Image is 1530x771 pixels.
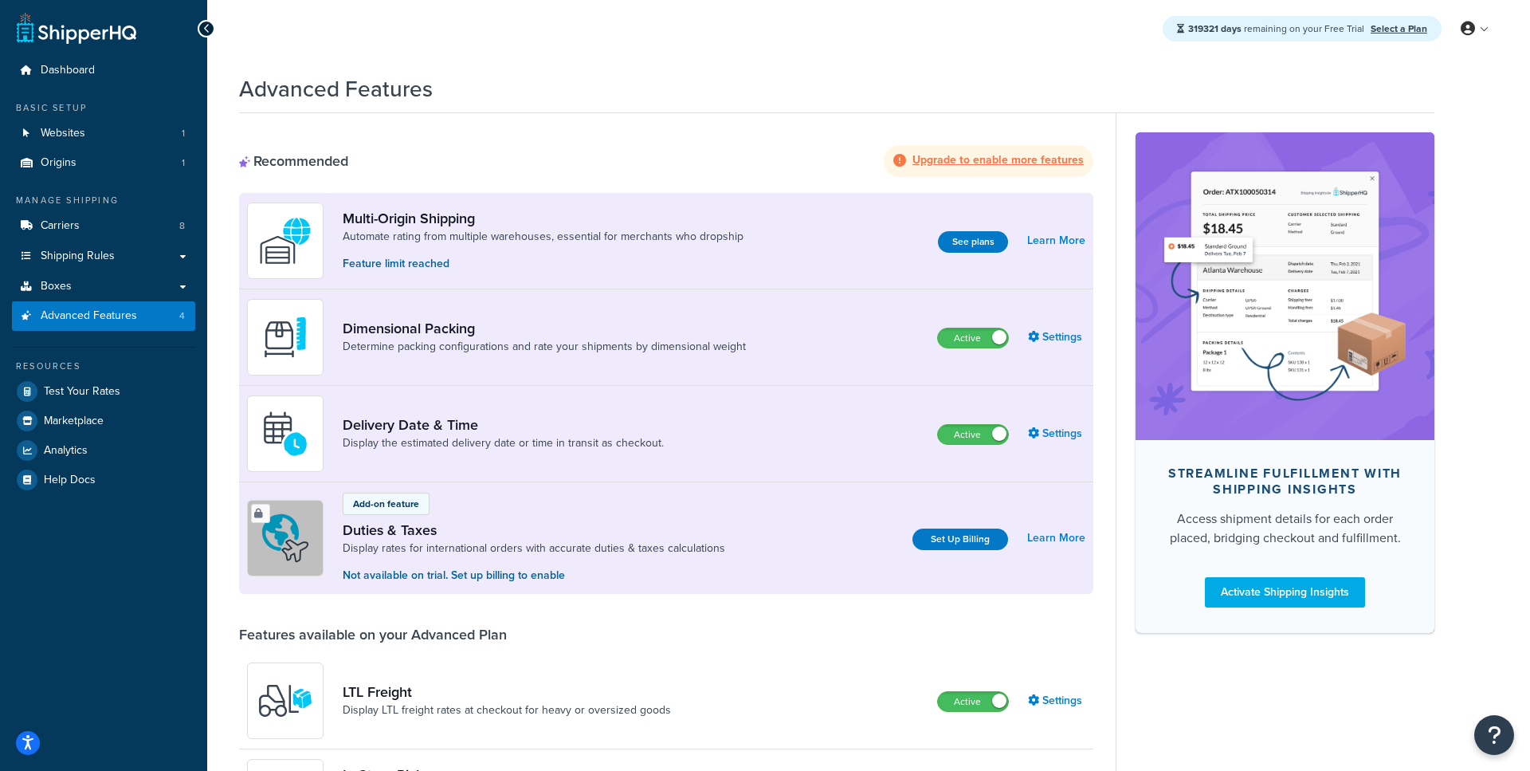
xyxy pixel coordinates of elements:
a: Websites1 [12,119,195,148]
label: Active [938,425,1008,444]
a: Origins1 [12,148,195,178]
span: 1 [182,127,185,140]
span: 8 [179,219,185,233]
p: Not available on trial. Set up billing to enable [343,567,725,584]
img: feature-image-si-e24932ea9b9fcd0ff835db86be1ff8d589347e8876e1638d903ea230a36726be.png [1159,156,1410,416]
a: Select a Plan [1371,22,1427,36]
a: LTL Freight [343,683,671,701]
a: Analytics [12,436,195,465]
a: Settings [1028,423,1085,445]
img: WatD5o0RtDAAAAAElFTkSuQmCC [257,213,313,269]
a: Carriers8 [12,211,195,241]
a: Learn More [1027,527,1085,549]
div: Manage Shipping [12,194,195,207]
a: Multi-Origin Shipping [343,210,743,227]
p: Feature limit reached [343,255,743,273]
img: gfkeb5ejjkALwAAAABJRU5ErkJggg== [257,406,313,462]
div: Basic Setup [12,101,195,115]
label: Active [938,328,1008,348]
a: Activate Shipping Insights [1205,577,1365,608]
a: Settings [1028,326,1085,348]
p: Add-on feature [353,497,419,511]
span: Carriers [41,219,80,233]
a: Test Your Rates [12,377,195,406]
a: Display rates for international orders with accurate duties & taxes calculations [343,541,725,557]
span: Advanced Features [41,309,137,323]
a: Settings [1028,690,1085,712]
span: Shipping Rules [41,250,115,263]
a: Display the estimated delivery date or time in transit as checkout. [343,435,664,451]
a: Marketplace [12,407,195,435]
div: Streamline Fulfillment with Shipping Insights [1161,466,1409,498]
a: Boxes [12,272,195,301]
span: Websites [41,127,85,140]
span: Boxes [41,280,72,293]
span: Help Docs [44,474,96,487]
span: Origins [41,156,76,170]
div: Resources [12,360,195,373]
a: Determine packing configurations and rate your shipments by dimensional weight [343,339,746,355]
a: Set Up Billing [912,529,1008,550]
a: Advanced Features4 [12,301,195,331]
span: remaining on your Free Trial [1188,22,1367,36]
span: 4 [179,309,185,323]
a: Delivery Date & Time [343,416,664,434]
a: Automate rating from multiple warehouses, essential for merchants who dropship [343,229,743,245]
div: Features available on your Advanced Plan [239,626,507,643]
li: Carriers [12,211,195,241]
a: Display LTL freight rates at checkout for heavy or oversized goods [343,702,671,718]
button: See plans [938,231,1008,253]
h1: Advanced Features [239,73,433,104]
span: Marketplace [44,415,104,428]
span: 1 [182,156,185,170]
label: Active [938,692,1008,711]
a: Duties & Taxes [343,521,725,539]
li: Advanced Features [12,301,195,331]
img: y79ZsPf0fXUFUhFXDzUgf+ktZg5F2+ohG75+v3d2s1D9TjoU8PiyCIluIjV41seZevKCRuEjTPPOKHJsQcmKCXGdfprl3L4q7... [257,673,313,729]
span: Analytics [44,444,88,458]
a: Learn More [1027,230,1085,252]
a: Help Docs [12,466,195,494]
a: Shipping Rules [12,242,195,271]
span: Dashboard [41,64,95,77]
img: DTVBYsAAAAAASUVORK5CYII= [257,309,313,365]
div: Access shipment details for each order placed, bridging checkout and fulfillment. [1161,509,1409,548]
div: Recommended [239,152,348,170]
li: Websites [12,119,195,148]
strong: Upgrade to enable more features [912,151,1084,168]
li: Origins [12,148,195,178]
button: Open Resource Center [1474,715,1514,755]
a: Dimensional Packing [343,320,746,337]
strong: 319321 days [1188,22,1242,36]
span: Test Your Rates [44,385,120,399]
a: Dashboard [12,56,195,85]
